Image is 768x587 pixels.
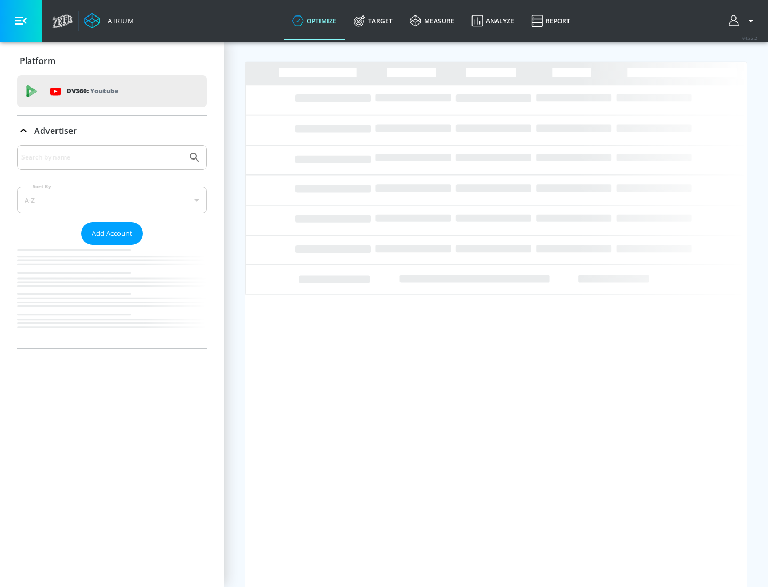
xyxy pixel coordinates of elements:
[90,85,118,97] p: Youtube
[17,145,207,348] div: Advertiser
[463,2,523,40] a: Analyze
[30,183,53,190] label: Sort By
[81,222,143,245] button: Add Account
[21,150,183,164] input: Search by name
[20,55,55,67] p: Platform
[345,2,401,40] a: Target
[742,35,757,41] span: v 4.22.2
[523,2,579,40] a: Report
[17,187,207,213] div: A-Z
[17,245,207,348] nav: list of Advertiser
[103,16,134,26] div: Atrium
[17,75,207,107] div: DV360: Youtube
[17,116,207,146] div: Advertiser
[17,46,207,76] div: Platform
[84,13,134,29] a: Atrium
[67,85,118,97] p: DV360:
[284,2,345,40] a: optimize
[401,2,463,40] a: measure
[34,125,77,137] p: Advertiser
[92,227,132,240] span: Add Account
